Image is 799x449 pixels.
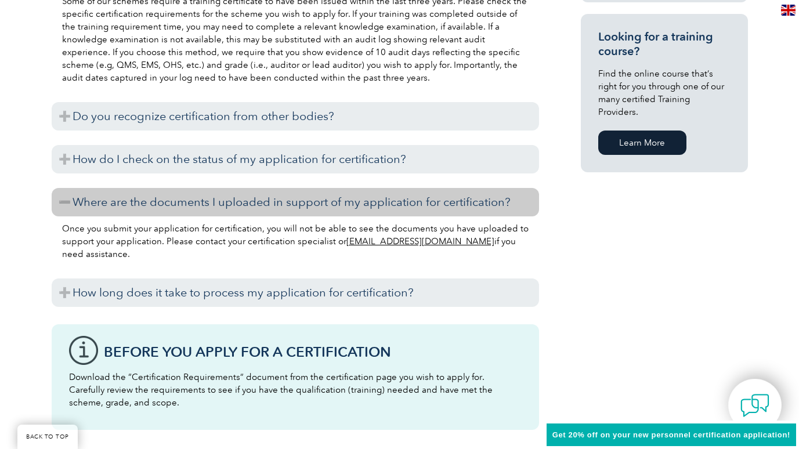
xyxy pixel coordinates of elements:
p: Download the “Certification Requirements” document from the certification page you wish to apply ... [69,371,522,409]
img: contact-chat.png [740,391,769,420]
img: en [781,5,796,16]
span: Get 20% off on your new personnel certification application! [552,430,790,439]
a: [EMAIL_ADDRESS][DOMAIN_NAME] [346,236,494,247]
h3: How do I check on the status of my application for certification? [52,145,539,173]
a: BACK TO TOP [17,425,78,449]
p: Once you submit your application for certification, you will not be able to see the documents you... [62,222,529,260]
h3: Looking for a training course? [598,30,731,59]
p: Find the online course that’s right for you through one of our many certified Training Providers. [598,67,731,118]
h3: Do you recognize certification from other bodies? [52,102,539,131]
h3: Before You Apply For a Certification [104,345,522,359]
h3: How long does it take to process my application for certification? [52,278,539,307]
h3: Where are the documents I uploaded in support of my application for certification? [52,188,539,216]
a: Learn More [598,131,686,155]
